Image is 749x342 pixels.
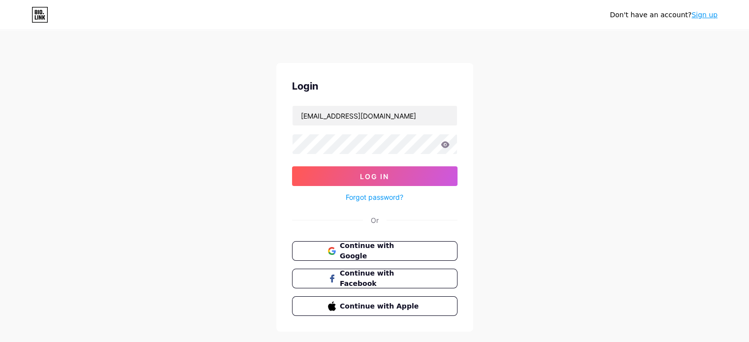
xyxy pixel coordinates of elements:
span: Log In [360,172,389,181]
span: Continue with Google [340,241,421,261]
a: Sign up [691,11,717,19]
span: Continue with Apple [340,301,421,311]
button: Log In [292,166,457,186]
input: Username [293,106,457,125]
div: Or [371,215,379,225]
a: Forgot password? [346,192,403,202]
div: Don't have an account? [610,10,717,20]
button: Continue with Google [292,241,457,261]
button: Continue with Apple [292,296,457,316]
span: Continue with Facebook [340,268,421,289]
div: Login [292,79,457,93]
button: Continue with Facebook [292,269,457,288]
